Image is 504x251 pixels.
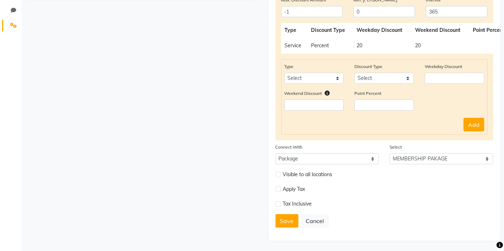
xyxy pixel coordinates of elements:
[308,38,353,54] td: Percent
[463,118,484,131] button: Add
[353,23,411,38] th: Weekday Discount
[283,185,305,193] span: Apply Tax
[390,144,402,150] label: Select
[275,214,298,228] button: Save
[353,38,411,54] td: 20
[301,214,329,228] button: Cancel
[284,90,322,97] label: Weekend Discount
[284,63,294,70] label: Type
[411,23,469,38] th: Weekend Discount
[283,171,333,178] span: Visible to all locations
[275,144,303,150] label: Connect With
[281,38,308,54] td: Service
[308,23,353,38] th: Discount Type
[425,63,462,70] label: Weekday Discount
[281,23,308,38] th: Type
[283,200,312,208] span: Tax Inclusive
[354,63,382,70] label: Discount Type
[354,90,381,97] label: Point Percent
[411,38,469,54] td: 20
